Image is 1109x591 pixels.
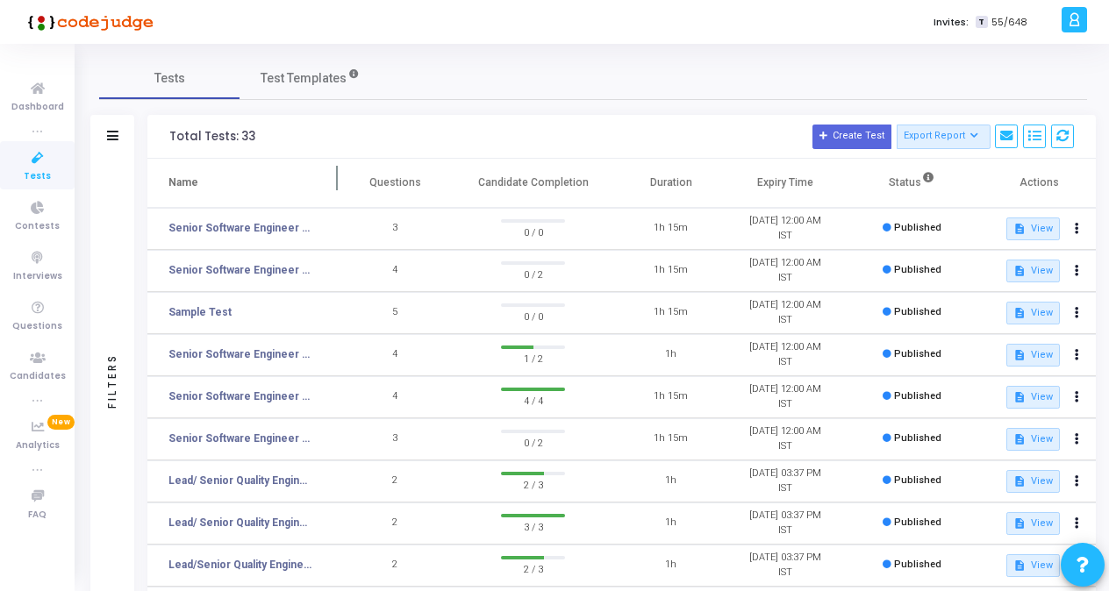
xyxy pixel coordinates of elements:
button: View [1006,470,1060,493]
td: [DATE] 12:00 AM IST [728,250,842,292]
span: 3 / 3 [501,517,564,535]
span: Candidates [10,369,66,384]
td: 1h 15m [614,250,728,292]
th: Candidate Completion [452,159,613,208]
span: 1 / 2 [501,349,564,367]
span: Published [894,559,941,570]
span: 2 / 3 [501,559,564,577]
td: 1h 15m [614,418,728,460]
td: 4 [338,250,452,292]
td: 1h [614,334,728,376]
button: View [1006,428,1060,451]
a: Senior Software Engineer Test B [168,388,312,404]
span: Tests [154,69,185,88]
mat-icon: description [1013,265,1026,277]
a: Lead/Senior Quality Engineer Test 6 [168,557,312,573]
span: Tests [24,169,51,184]
a: Senior Software Engineer Test D [168,262,312,278]
td: 4 [338,334,452,376]
div: Filters [104,284,120,477]
span: T [976,16,987,29]
span: Published [894,516,941,528]
a: Senior Software Engineer Test E [168,220,312,236]
a: Sample Test [168,304,232,320]
td: 5 [338,292,452,334]
th: Actions [982,159,1096,208]
mat-icon: description [1013,391,1026,403]
span: Published [894,474,941,486]
td: 1h 15m [614,292,728,334]
span: 2 / 3 [501,475,564,493]
td: [DATE] 03:37 PM IST [728,460,842,502]
th: Status [843,159,982,208]
span: Published [894,432,941,444]
button: View [1006,386,1060,409]
td: 1h [614,460,728,502]
img: logo [22,4,154,39]
span: Published [894,306,941,317]
td: [DATE] 03:37 PM IST [728,545,842,587]
button: View [1006,554,1060,577]
td: 1h [614,545,728,587]
span: New [47,415,75,430]
mat-icon: description [1013,475,1026,488]
span: Published [894,222,941,233]
td: 1h 15m [614,376,728,418]
span: Published [894,264,941,275]
label: Invites: [934,15,969,30]
mat-icon: description [1013,349,1026,361]
td: [DATE] 12:00 AM IST [728,418,842,460]
button: View [1006,260,1060,282]
td: [DATE] 12:00 AM IST [728,334,842,376]
td: 1h [614,502,728,545]
span: Test Templates [261,69,347,88]
td: 2 [338,502,452,545]
button: View [1006,512,1060,535]
button: View [1006,344,1060,367]
a: Senior Software Engineer Test C [168,346,312,362]
span: 0 / 0 [501,307,564,324]
span: Dashboard [11,100,64,115]
span: 4 / 4 [501,391,564,409]
span: FAQ [28,508,47,523]
td: [DATE] 12:00 AM IST [728,292,842,334]
th: Name [147,159,338,208]
span: Interviews [13,269,62,284]
span: Published [894,348,941,360]
td: 2 [338,460,452,502]
td: 1h 15m [614,208,728,250]
td: 2 [338,545,452,587]
mat-icon: description [1013,517,1026,530]
button: Export Report [897,125,991,149]
span: Contests [15,219,60,234]
a: Lead/ Senior Quality Engineer Test 8 [168,473,312,488]
td: 3 [338,208,452,250]
a: Lead/ Senior Quality Engineer Test 7 [168,515,312,530]
span: 0 / 2 [501,433,564,451]
button: View [1006,302,1060,324]
td: 4 [338,376,452,418]
span: Published [894,390,941,402]
td: [DATE] 12:00 AM IST [728,376,842,418]
mat-icon: description [1013,559,1026,572]
td: [DATE] 03:37 PM IST [728,502,842,545]
mat-icon: description [1013,307,1026,319]
th: Questions [338,159,452,208]
div: Total Tests: 33 [169,130,255,144]
span: Analytics [16,438,60,453]
span: 55/648 [991,15,1027,30]
button: Create Test [812,125,891,149]
a: Senior Software Engineer Test A [168,431,312,446]
span: Questions [12,319,62,334]
mat-icon: description [1013,433,1026,445]
td: [DATE] 12:00 AM IST [728,208,842,250]
span: 0 / 2 [501,265,564,282]
span: 0 / 0 [501,223,564,240]
button: View [1006,217,1060,240]
mat-icon: description [1013,223,1026,235]
th: Expiry Time [728,159,842,208]
th: Duration [614,159,728,208]
td: 3 [338,418,452,460]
